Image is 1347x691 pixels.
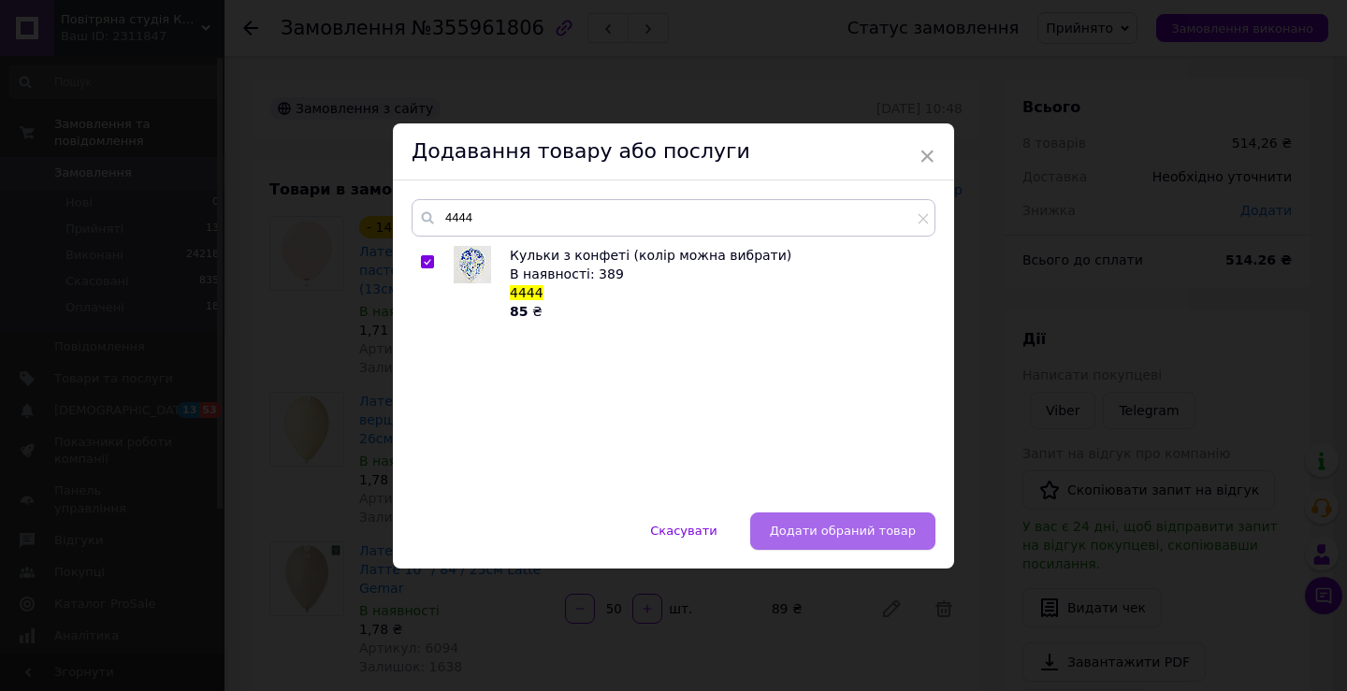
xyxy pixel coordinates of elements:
div: Додавання товару або послуги [393,123,954,180]
div: В наявності: 389 [510,265,925,283]
span: Додати обраний товар [770,524,916,538]
button: Додати обраний товар [750,512,935,550]
span: Кульки з конфеті (колір можна вибрати) [510,248,791,263]
span: 4444 [510,285,543,300]
div: ₴ [510,302,925,321]
img: Кульки з конфеті (колір можна вибрати) [454,246,491,283]
span: × [919,140,935,172]
input: Пошук за товарами та послугами [412,199,935,237]
b: 85 [510,304,528,319]
span: Скасувати [650,524,717,538]
button: Скасувати [630,512,736,550]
